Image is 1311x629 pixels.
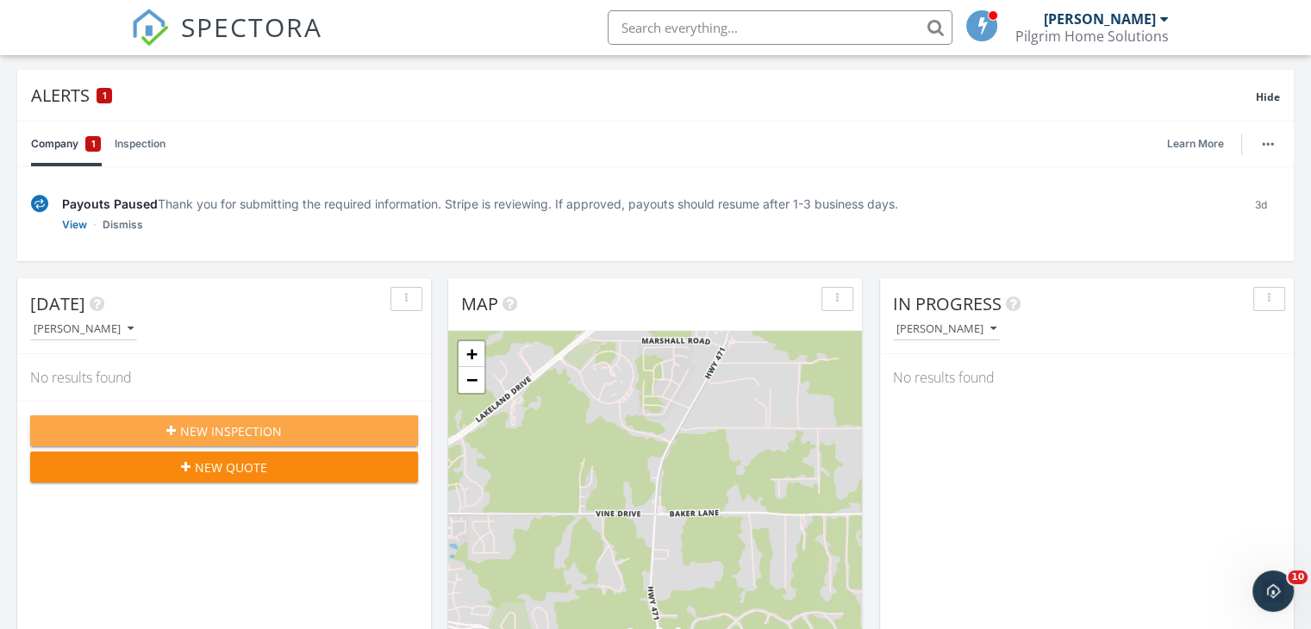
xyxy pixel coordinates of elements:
a: Dismiss [103,216,143,234]
button: [PERSON_NAME] [893,318,1000,341]
div: [PERSON_NAME] [1044,10,1156,28]
span: [DATE] [30,292,85,315]
span: New Inspection [180,422,282,440]
div: No results found [17,354,431,401]
a: Company [31,121,101,166]
div: No results found [880,354,1294,401]
img: under-review-2fe708636b114a7f4b8d.svg [31,195,48,213]
span: SPECTORA [181,9,322,45]
input: Search everything... [608,10,952,45]
a: View [62,216,87,234]
a: Learn More [1167,135,1234,153]
div: Pilgrim Home Solutions [1015,28,1169,45]
a: Zoom in [459,341,484,367]
div: [PERSON_NAME] [896,323,996,335]
a: SPECTORA [131,23,322,59]
div: Thank you for submitting the required information. Stripe is reviewing. If approved, payouts shou... [62,195,1227,213]
a: Zoom out [459,367,484,393]
span: New Quote [195,458,267,476]
span: In Progress [893,292,1002,315]
a: Inspection [115,121,165,166]
div: [PERSON_NAME] [34,323,134,335]
span: Map [461,292,498,315]
span: 1 [103,90,107,102]
button: New Inspection [30,415,418,446]
div: 3d [1241,195,1280,234]
span: 10 [1288,570,1308,584]
span: Hide [1256,90,1280,104]
img: ellipsis-632cfdd7c38ec3a7d453.svg [1262,142,1274,146]
button: [PERSON_NAME] [30,318,137,341]
span: 1 [91,135,96,153]
div: Alerts [31,84,1256,107]
button: New Quote [30,452,418,483]
img: The Best Home Inspection Software - Spectora [131,9,169,47]
iframe: Intercom live chat [1252,570,1294,612]
span: Payouts Paused [62,196,158,211]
